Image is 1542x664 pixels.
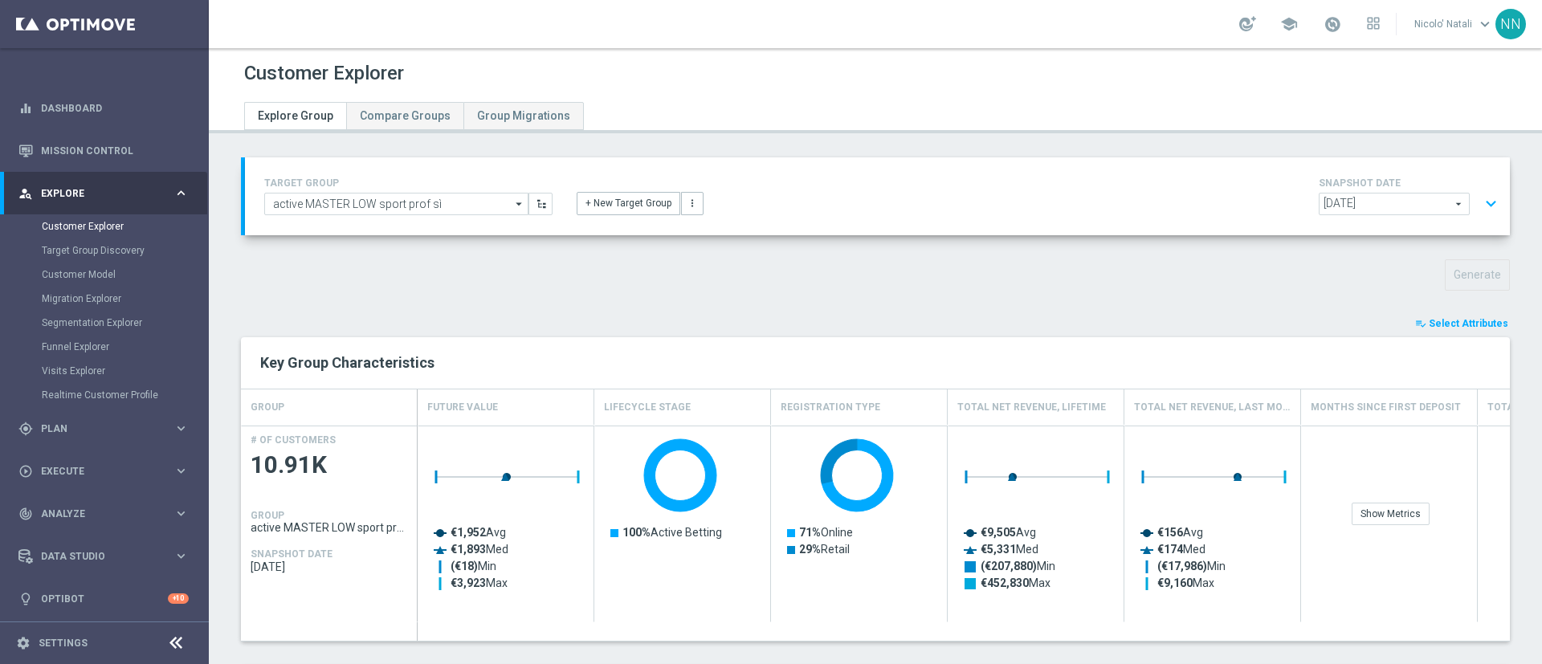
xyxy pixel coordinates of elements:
a: Customer Model [42,268,167,281]
button: gps_fixed Plan keyboard_arrow_right [18,422,190,435]
text: Max [981,576,1050,589]
tspan: €452,830 [981,576,1029,589]
div: Realtime Customer Profile [42,383,207,407]
text: Active Betting [622,526,722,539]
a: Segmentation Explorer [42,316,167,329]
span: Select Attributes [1429,318,1508,329]
i: person_search [18,186,33,201]
div: Customer Model [42,263,207,287]
div: Dashboard [18,87,189,129]
div: NN [1495,9,1526,39]
text: Min [1157,560,1226,573]
button: play_circle_outline Execute keyboard_arrow_right [18,465,190,478]
div: Segmentation Explorer [42,311,207,335]
button: + New Target Group [577,192,680,214]
i: gps_fixed [18,422,33,436]
a: Migration Explorer [42,292,167,305]
i: lightbulb [18,592,33,606]
i: play_circle_outline [18,464,33,479]
button: equalizer Dashboard [18,102,190,115]
text: Med [1157,543,1205,556]
span: Data Studio [41,552,173,561]
a: Optibot [41,577,168,620]
div: TARGET GROUP arrow_drop_down + New Target Group more_vert SNAPSHOT DATE arrow_drop_down expand_more [264,173,1491,219]
div: Target Group Discovery [42,238,207,263]
h4: Total Net Revenue, Last Month [1134,393,1291,422]
i: keyboard_arrow_right [173,463,189,479]
button: person_search Explore keyboard_arrow_right [18,187,190,200]
i: settings [16,636,31,650]
text: Online [799,526,853,539]
input: Select Existing or Create New [264,193,528,215]
h4: GROUP [251,393,284,422]
button: Mission Control [18,145,190,157]
i: keyboard_arrow_right [173,421,189,436]
i: keyboard_arrow_right [173,185,189,201]
tspan: €1,952 [451,526,486,539]
span: Analyze [41,509,173,519]
tspan: €156 [1157,526,1183,539]
div: Funnel Explorer [42,335,207,359]
i: keyboard_arrow_right [173,548,189,564]
div: Visits Explorer [42,359,207,383]
span: Explore Group [258,109,333,122]
div: Explore [18,186,173,201]
tspan: (€18) [451,560,478,573]
text: Max [1157,576,1214,589]
tspan: €174 [1157,543,1184,556]
span: 10.91K [251,450,408,481]
text: Min [451,560,496,573]
span: keyboard_arrow_down [1476,15,1494,33]
div: track_changes Analyze keyboard_arrow_right [18,507,190,520]
i: equalizer [18,101,33,116]
div: Analyze [18,507,173,521]
tspan: 29% [799,543,821,556]
h4: TARGET GROUP [264,177,553,189]
text: Retail [799,543,850,556]
span: Group Migrations [477,109,570,122]
a: Mission Control [41,129,189,172]
span: active MASTER LOW sport prof sì [251,521,408,534]
i: more_vert [687,198,698,209]
i: keyboard_arrow_right [173,506,189,521]
div: Optibot [18,577,189,620]
div: Execute [18,464,173,479]
h4: Months Since First Deposit [1311,393,1461,422]
a: Settings [39,638,88,648]
tspan: €3,923 [451,576,486,589]
ul: Tabs [244,102,584,130]
h4: Total Net Revenue, Lifetime [957,393,1106,422]
text: Med [451,543,508,556]
tspan: €9,505 [981,526,1016,539]
button: playlist_add_check Select Attributes [1413,315,1510,332]
text: Min [981,560,1055,573]
tspan: (€17,986) [1157,560,1207,573]
div: Data Studio keyboard_arrow_right [18,550,190,563]
span: Explore [41,189,173,198]
button: lightbulb Optibot +10 [18,593,190,605]
text: Avg [981,526,1036,539]
i: track_changes [18,507,33,521]
a: Nicolo' Natalikeyboard_arrow_down [1413,12,1495,36]
div: Data Studio [18,549,173,564]
i: playlist_add_check [1415,318,1426,329]
div: Customer Explorer [42,214,207,238]
a: Visits Explorer [42,365,167,377]
h1: Customer Explorer [244,62,404,85]
span: 2025-09-20 [251,560,408,573]
span: Compare Groups [360,109,451,122]
div: Press SPACE to select this row. [241,426,418,622]
a: Target Group Discovery [42,244,167,257]
text: Avg [1157,526,1203,539]
div: Plan [18,422,173,436]
div: Migration Explorer [42,287,207,311]
a: Funnel Explorer [42,340,167,353]
button: Generate [1445,259,1510,291]
h4: Future Value [427,393,498,422]
a: Customer Explorer [42,220,167,233]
